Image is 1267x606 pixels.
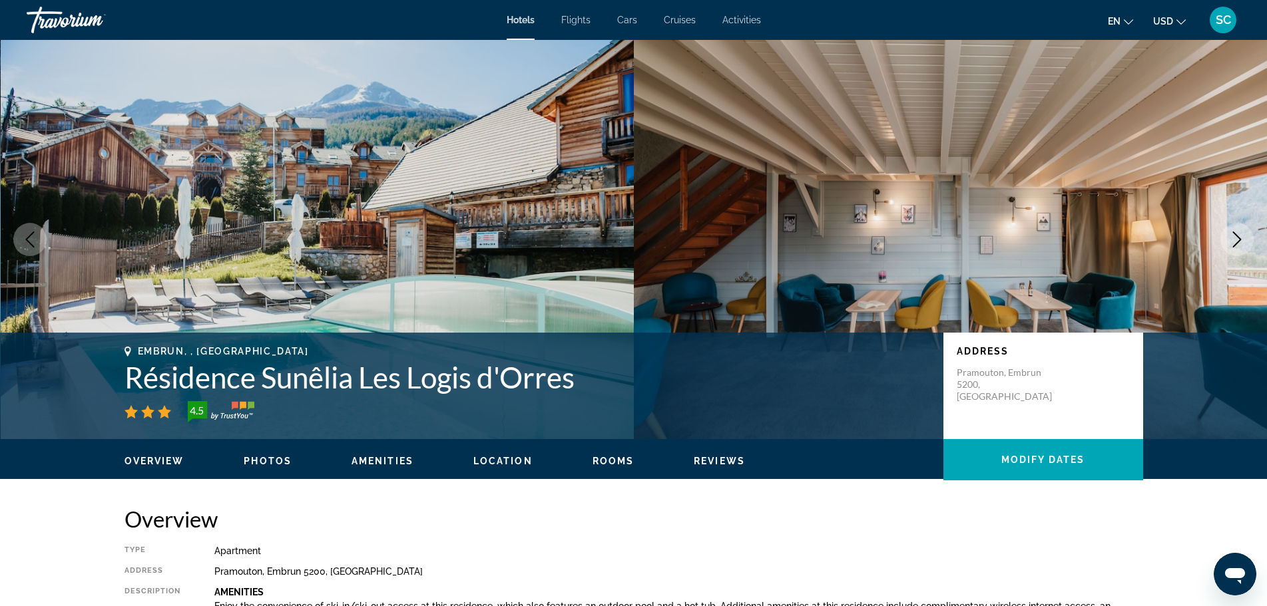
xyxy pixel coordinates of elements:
h1: Résidence Sunêlia Les Logis d'Orres [125,360,930,394]
a: Activities [722,15,761,25]
button: Previous image [13,223,47,256]
p: Pramouton, Embrun 5200, [GEOGRAPHIC_DATA] [957,367,1063,402]
span: Amenities [352,456,413,466]
iframe: Bouton de lancement de la fenêtre de messagerie [1214,553,1256,595]
span: Embrun, , [GEOGRAPHIC_DATA] [138,346,309,357]
a: Travorium [27,3,160,37]
span: Location [473,456,533,466]
button: Reviews [694,455,745,467]
a: Hotels [507,15,535,25]
img: trustyou-badge-hor.svg [188,401,254,422]
div: 4.5 [184,402,210,418]
span: Modify Dates [1001,454,1085,465]
span: USD [1153,16,1173,27]
button: Amenities [352,455,413,467]
button: Change currency [1153,11,1186,31]
div: Apartment [214,545,1143,556]
div: Address [125,566,181,577]
a: Cars [617,15,637,25]
button: User Menu [1206,6,1240,34]
button: Overview [125,455,184,467]
b: Amenities [214,587,264,597]
a: Flights [561,15,591,25]
button: Change language [1108,11,1133,31]
div: Pramouton, Embrun 5200, [GEOGRAPHIC_DATA] [214,566,1143,577]
span: Rooms [593,456,634,466]
button: Modify Dates [943,439,1143,480]
span: Reviews [694,456,745,466]
span: SC [1216,13,1231,27]
h2: Overview [125,506,1143,532]
button: Next image [1220,223,1254,256]
div: Type [125,545,181,556]
a: Cruises [664,15,696,25]
span: Photos [244,456,292,466]
button: Photos [244,455,292,467]
button: Rooms [593,455,634,467]
p: Address [957,346,1130,357]
span: Overview [125,456,184,466]
span: en [1108,16,1121,27]
button: Location [473,455,533,467]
